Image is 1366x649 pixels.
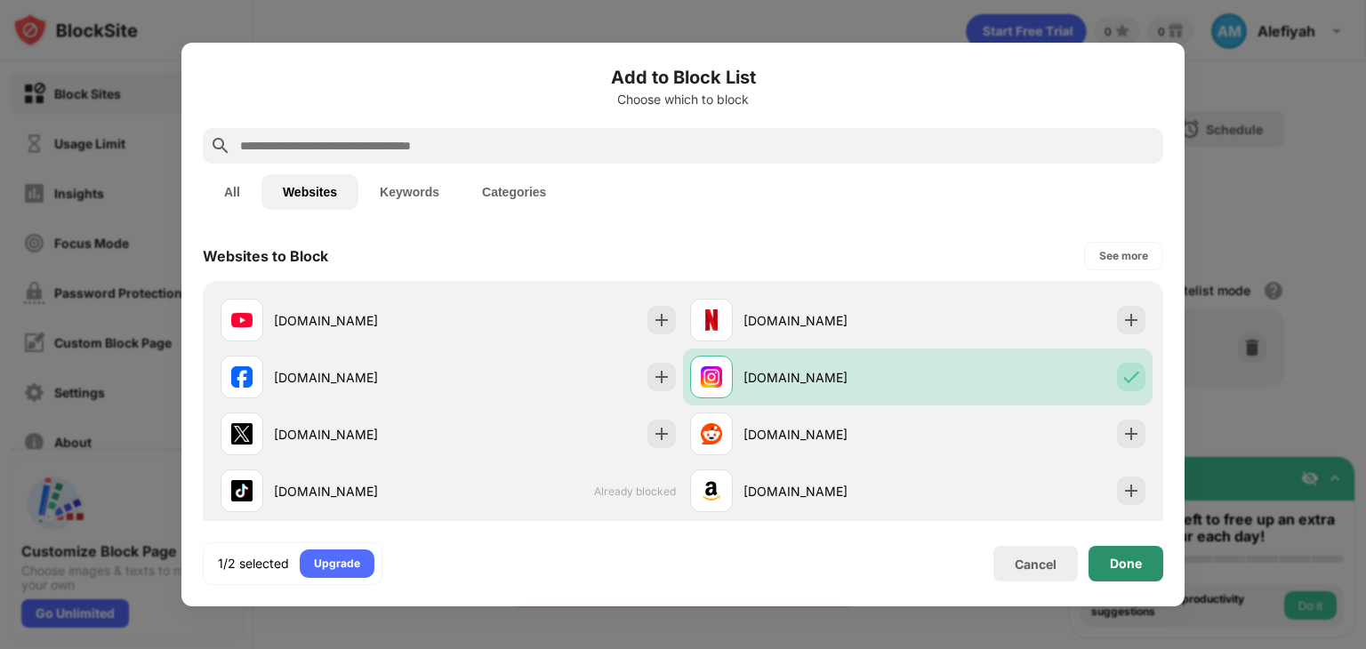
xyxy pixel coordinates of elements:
img: favicons [701,366,722,388]
div: [DOMAIN_NAME] [274,482,448,501]
div: [DOMAIN_NAME] [274,311,448,330]
div: [DOMAIN_NAME] [274,368,448,387]
button: Categories [461,174,567,210]
div: [DOMAIN_NAME] [274,425,448,444]
img: favicons [231,309,253,331]
img: favicons [701,423,722,445]
div: Done [1110,557,1142,571]
div: Cancel [1015,557,1057,572]
img: favicons [701,309,722,331]
div: [DOMAIN_NAME] [743,425,918,444]
img: favicons [231,423,253,445]
div: 1/2 selected [218,555,289,573]
button: Keywords [358,174,461,210]
span: Already blocked [594,485,676,498]
div: [DOMAIN_NAME] [743,368,918,387]
button: Websites [261,174,358,210]
img: favicons [231,480,253,501]
img: favicons [231,366,253,388]
div: Choose which to block [203,92,1163,107]
div: [DOMAIN_NAME] [743,311,918,330]
div: See more [1099,247,1148,265]
div: Upgrade [314,555,360,573]
img: favicons [701,480,722,501]
h6: Add to Block List [203,64,1163,91]
div: [DOMAIN_NAME] [743,482,918,501]
img: search.svg [210,135,231,156]
button: All [203,174,261,210]
div: Websites to Block [203,247,328,265]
